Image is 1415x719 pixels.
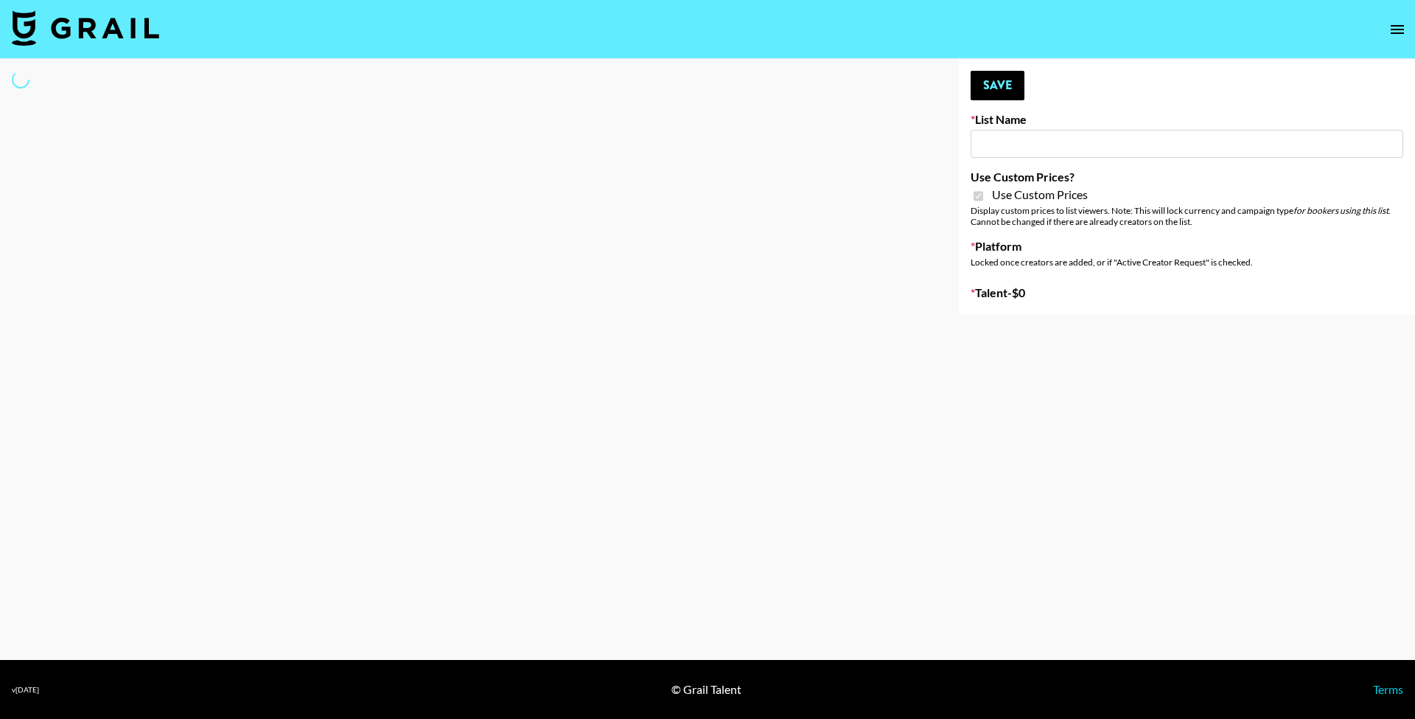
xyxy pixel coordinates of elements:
[1383,15,1412,44] button: open drawer
[971,239,1403,254] label: Platform
[992,187,1088,202] span: Use Custom Prices
[1293,205,1388,216] em: for bookers using this list
[971,170,1403,184] label: Use Custom Prices?
[971,71,1024,100] button: Save
[671,682,741,697] div: © Grail Talent
[1373,682,1403,696] a: Terms
[971,257,1403,268] div: Locked once creators are added, or if "Active Creator Request" is checked.
[12,685,39,695] div: v [DATE]
[12,10,159,46] img: Grail Talent
[971,205,1403,227] div: Display custom prices to list viewers. Note: This will lock currency and campaign type . Cannot b...
[971,285,1403,300] label: Talent - $ 0
[971,112,1403,127] label: List Name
